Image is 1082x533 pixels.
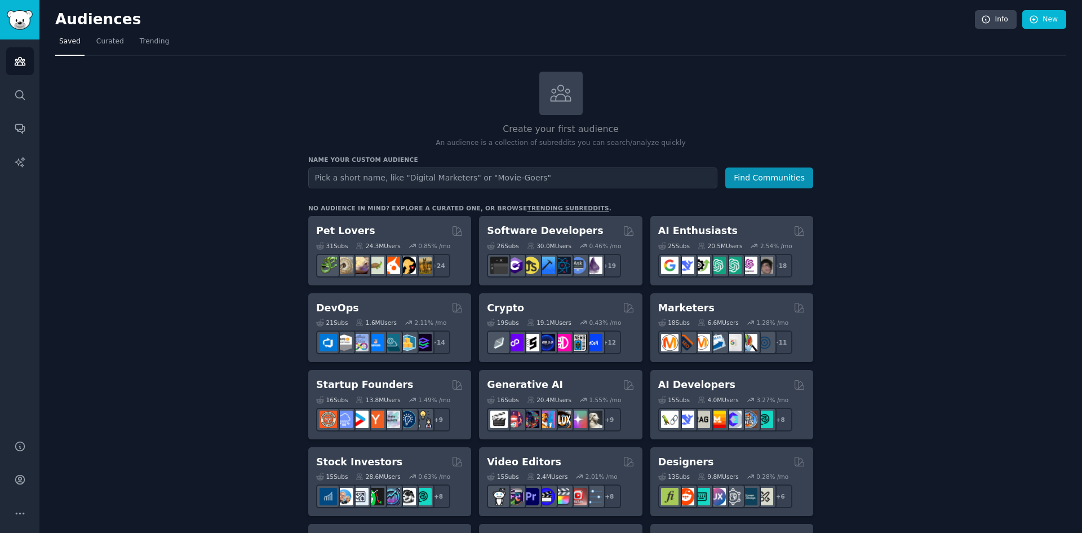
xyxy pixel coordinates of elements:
div: 1.28 % /mo [756,319,788,327]
img: dogbreed [414,257,432,274]
div: 28.6M Users [356,473,400,481]
div: + 6 [769,484,792,508]
img: cockatiel [383,257,400,274]
div: 20.5M Users [698,242,742,250]
div: 20.4M Users [527,396,571,404]
img: UX_Design [756,488,773,505]
div: 19.1M Users [527,319,571,327]
img: SaaS [335,411,353,428]
img: CryptoNews [569,334,587,351]
h2: AI Developers [658,378,735,392]
div: + 8 [769,408,792,431]
img: MistralAI [708,411,726,428]
img: leopardgeckos [351,257,369,274]
img: dalle2 [506,411,524,428]
img: azuredevops [320,334,337,351]
img: web3 [538,334,555,351]
h2: Audiences [55,11,975,29]
div: 0.46 % /mo [589,242,622,250]
div: 0.43 % /mo [589,319,622,327]
div: + 9 [597,408,621,431]
img: sdforall [538,411,555,428]
img: AskMarketing [693,334,710,351]
img: AWS_Certified_Experts [335,334,353,351]
img: chatgpt_prompts_ [724,257,742,274]
a: Trending [136,33,173,56]
div: 18 Sub s [658,319,690,327]
img: growmybusiness [414,411,432,428]
img: ArtificalIntelligence [756,257,773,274]
img: Trading [367,488,384,505]
img: Docker_DevOps [351,334,369,351]
img: AskComputerScience [569,257,587,274]
img: chatgpt_promptDesign [708,257,726,274]
img: Youtubevideo [569,488,587,505]
img: EntrepreneurRideAlong [320,411,337,428]
div: 24.3M Users [356,242,400,250]
img: StocksAndTrading [383,488,400,505]
div: 1.49 % /mo [418,396,450,404]
div: + 14 [427,331,450,354]
img: defiblockchain [553,334,571,351]
img: starryai [569,411,587,428]
h2: DevOps [316,301,359,315]
div: 0.28 % /mo [756,473,788,481]
div: 2.11 % /mo [415,319,447,327]
img: OpenSourceAI [724,411,742,428]
span: Curated [96,37,124,47]
img: aivideo [490,411,508,428]
img: technicalanalysis [414,488,432,505]
h2: Video Editors [487,455,561,469]
img: ethfinance [490,334,508,351]
div: + 8 [597,484,621,508]
h2: Create your first audience [308,122,813,136]
div: 3.27 % /mo [756,396,788,404]
img: MarketingResearch [740,334,757,351]
img: platformengineering [383,334,400,351]
img: Rag [693,411,710,428]
img: OpenAIDev [740,257,757,274]
div: + 24 [427,254,450,277]
h2: Startup Founders [316,378,413,392]
img: GoogleGeminiAI [661,257,679,274]
span: Trending [140,37,169,47]
img: DeepSeek [677,257,694,274]
img: defi_ [585,334,602,351]
img: llmops [740,411,757,428]
div: 13.8M Users [356,396,400,404]
img: Forex [351,488,369,505]
h2: AI Enthusiasts [658,224,738,238]
div: 15 Sub s [316,473,348,481]
div: 19 Sub s [487,319,518,327]
img: postproduction [585,488,602,505]
img: LangChain [661,411,679,428]
img: iOSProgramming [538,257,555,274]
div: + 9 [427,408,450,431]
div: 0.85 % /mo [418,242,450,250]
img: startup [351,411,369,428]
div: 15 Sub s [658,396,690,404]
div: 15 Sub s [487,473,518,481]
div: 4.0M Users [698,396,739,404]
div: + 11 [769,331,792,354]
div: No audience in mind? Explore a curated one, or browse . [308,204,611,212]
div: + 18 [769,254,792,277]
img: dividends [320,488,337,505]
div: 16 Sub s [487,396,518,404]
img: elixir [585,257,602,274]
img: UI_Design [693,488,710,505]
div: 25 Sub s [658,242,690,250]
img: Emailmarketing [708,334,726,351]
a: Info [975,10,1017,29]
img: ballpython [335,257,353,274]
img: ycombinator [367,411,384,428]
div: 2.01 % /mo [586,473,618,481]
img: swingtrading [398,488,416,505]
img: ethstaker [522,334,539,351]
img: csharp [506,257,524,274]
a: New [1022,10,1066,29]
img: Entrepreneurship [398,411,416,428]
a: trending subreddits [527,205,609,212]
img: OnlineMarketing [756,334,773,351]
h2: Stock Investors [316,455,402,469]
